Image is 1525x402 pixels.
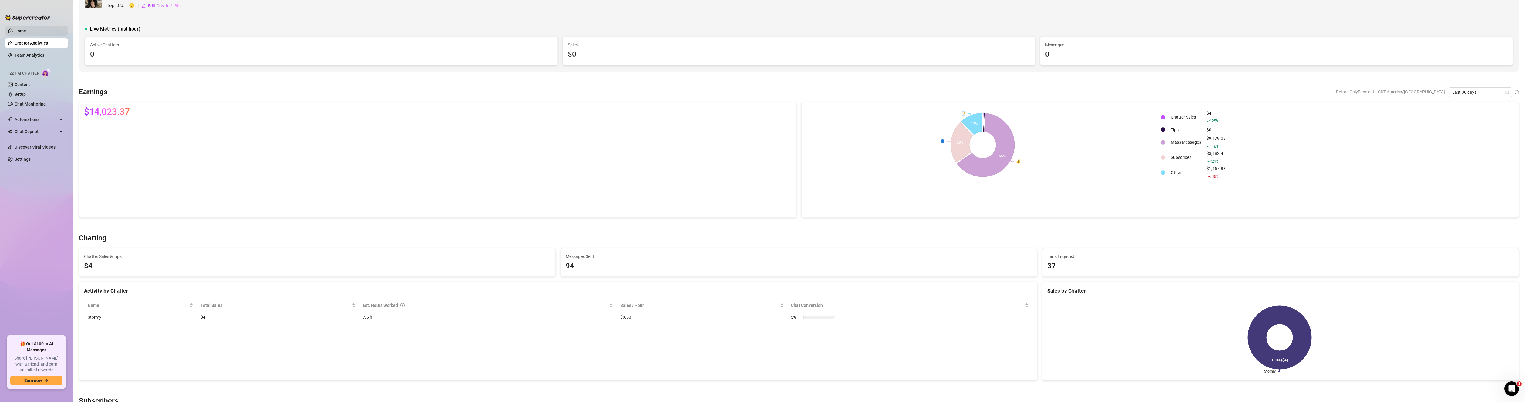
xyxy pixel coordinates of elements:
[88,302,188,309] span: Name
[620,302,779,309] span: Sales / Hour
[1378,87,1445,96] span: CDT America/[GEOGRAPHIC_DATA]
[24,378,42,383] span: Earn now
[107,2,129,9] span: Top 1.8 %
[1045,42,1508,48] span: Messages
[10,341,62,353] span: 🎁 Get $100 in AI Messages
[1016,159,1021,164] text: 💰
[1047,260,1514,272] div: 37
[359,311,617,323] td: 7.5 h
[787,300,1032,311] th: Chat Conversion
[1211,143,1218,149] span: 10 %
[90,25,140,33] span: Live Metrics (last hour)
[1207,126,1226,133] div: $0
[84,107,130,117] span: $14,023.37
[84,311,197,323] td: Stormy
[15,38,63,48] a: Creator Analytics
[84,260,550,272] span: $4
[1264,369,1276,374] text: Stormy
[15,102,46,106] a: Chat Monitoring
[363,302,608,309] div: Est. Hours Worked
[141,4,146,8] span: edit
[79,233,106,243] h3: Chatting
[1207,144,1211,148] span: rise
[8,117,13,122] span: thunderbolt
[8,129,12,134] img: Chat Copilot
[940,139,945,143] text: 👤
[84,300,197,311] th: Name
[90,49,553,60] div: 0
[148,3,181,8] span: Edit Creator's Bio
[1207,174,1211,179] span: fall
[791,314,801,320] span: 3 %
[1168,150,1204,165] td: Subscribes
[1207,150,1226,165] div: $3,182.4
[1211,158,1218,164] span: 21 %
[617,311,787,323] td: $0.53
[1207,135,1226,149] div: $9,179.08
[1207,159,1211,163] span: rise
[961,111,966,116] text: 📝
[1207,165,1226,180] div: $1,657.88
[1047,287,1514,295] div: Sales by Chatter
[15,92,26,97] a: Setup
[1168,125,1204,134] td: Tips
[1336,87,1374,96] span: Before OnlyFans cut
[15,157,31,162] a: Settings
[10,376,62,385] button: Earn nowarrow-right
[1168,165,1204,180] td: Other
[1207,110,1226,124] div: $4
[10,355,62,373] span: Share [PERSON_NAME] with a friend, and earn unlimited rewards
[1505,90,1509,94] span: calendar
[566,260,1032,272] div: 94
[1452,88,1509,97] span: Last 30 days
[197,311,359,323] td: $4
[617,300,787,311] th: Sales / Hour
[1207,119,1211,123] span: rise
[8,71,39,76] span: Izzy AI Chatter
[197,300,359,311] th: Total Sales
[791,302,1024,309] span: Chat Conversion
[15,127,58,136] span: Chat Copilot
[568,42,1030,48] span: Sales
[141,1,181,11] button: Edit Creator's Bio
[84,287,1032,295] div: Activity by Chatter
[129,2,141,9] span: 🙂
[15,28,26,33] a: Home
[79,87,107,97] h3: Earnings
[15,115,58,124] span: Automations
[568,49,1030,60] div: $0
[1504,381,1519,396] iframe: Intercom live chat
[1168,110,1204,124] td: Chatter Sales
[1515,90,1519,94] span: info-circle
[5,15,50,21] img: logo-BBDzfeDw.svg
[400,302,405,309] span: question-circle
[15,53,44,58] a: Team Analytics
[1517,381,1522,386] span: 1
[44,378,49,383] span: arrow-right
[42,68,51,77] img: AI Chatter
[200,302,351,309] span: Total Sales
[90,42,553,48] span: Active Chatters
[1211,173,1218,179] span: 46 %
[15,145,56,149] a: Discover Viral Videos
[1047,253,1514,260] span: Fans Engaged
[1211,118,1218,124] span: 25 %
[1045,49,1508,60] div: 0
[566,253,1032,260] span: Messages Sent
[1168,135,1204,149] td: Mass Messages
[15,82,30,87] a: Content
[84,253,550,260] span: Chatter Sales & Tips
